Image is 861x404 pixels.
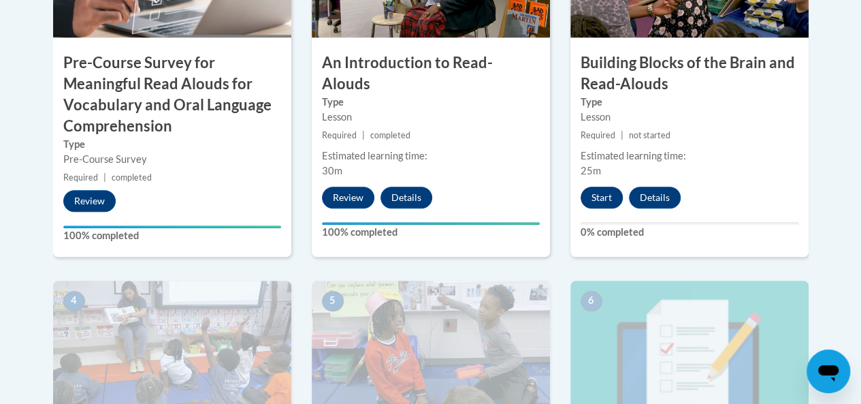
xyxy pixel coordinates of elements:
[322,165,342,176] span: 30m
[322,110,540,125] div: Lesson
[581,187,623,208] button: Start
[322,291,344,311] span: 5
[322,222,540,225] div: Your progress
[322,187,374,208] button: Review
[53,52,291,136] h3: Pre-Course Survey for Meaningful Read Alouds for Vocabulary and Oral Language Comprehension
[112,172,152,183] span: completed
[63,172,98,183] span: Required
[63,152,281,167] div: Pre-Course Survey
[322,149,540,164] div: Estimated learning time:
[322,225,540,240] label: 100% completed
[322,130,357,140] span: Required
[322,95,540,110] label: Type
[380,187,432,208] button: Details
[629,130,670,140] span: not started
[581,165,601,176] span: 25m
[312,52,550,95] h3: An Introduction to Read-Alouds
[581,291,602,311] span: 6
[103,172,106,183] span: |
[621,130,623,140] span: |
[581,130,615,140] span: Required
[581,95,798,110] label: Type
[63,228,281,243] label: 100% completed
[581,225,798,240] label: 0% completed
[63,291,85,311] span: 4
[63,137,281,152] label: Type
[807,349,850,393] iframe: Button to launch messaging window
[63,226,281,228] div: Your progress
[629,187,681,208] button: Details
[63,190,116,212] button: Review
[581,149,798,164] div: Estimated learning time:
[581,110,798,125] div: Lesson
[570,52,809,95] h3: Building Blocks of the Brain and Read-Alouds
[362,130,365,140] span: |
[370,130,410,140] span: completed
